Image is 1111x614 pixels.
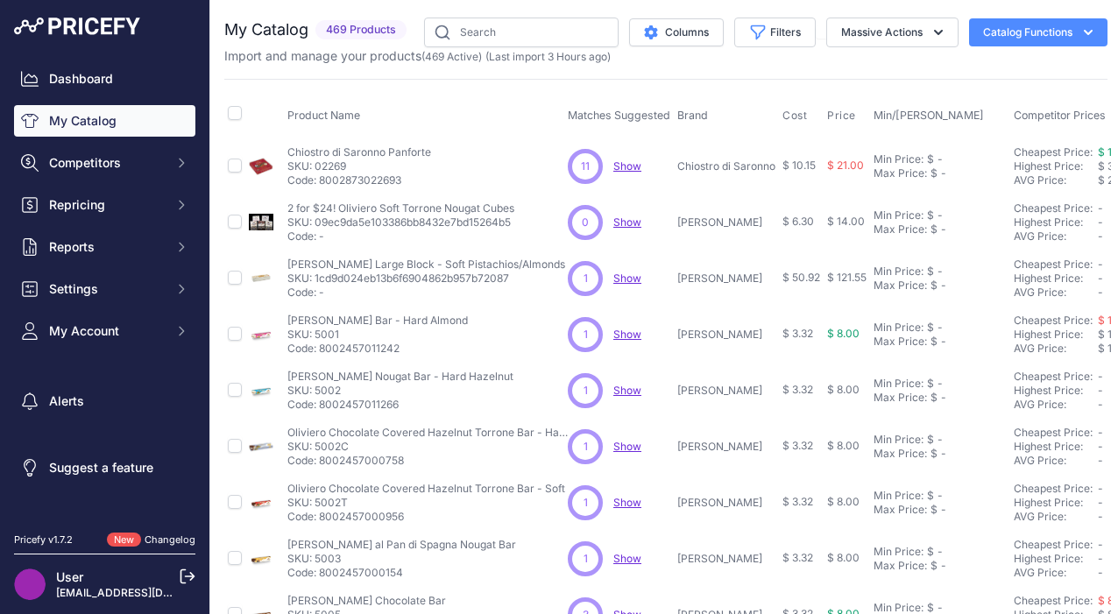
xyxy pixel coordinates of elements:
div: $ [931,222,938,236]
p: [PERSON_NAME] [677,272,775,286]
div: Min Price: [874,152,923,166]
a: Cheapest Price: [1014,201,1093,215]
span: $ 3.32 [782,439,813,452]
span: $ 3.32 [782,327,813,340]
span: $ 50.92 [782,271,820,284]
button: Repricing [14,189,195,221]
a: Show [613,272,641,285]
span: Matches Suggested [568,109,670,122]
div: $ [927,152,934,166]
div: $ [927,321,934,335]
span: $ 14.00 [827,215,865,228]
span: - [1098,384,1103,397]
span: Reports [49,238,164,256]
span: 469 Products [315,20,407,40]
a: 469 Active [425,50,478,63]
div: $ [927,433,934,447]
span: - [1098,454,1103,467]
div: Max Price: [874,279,927,293]
a: Show [613,384,641,397]
div: $ [927,489,934,503]
span: $ 8.00 [827,383,860,396]
span: - [1098,201,1103,215]
div: Highest Price: [1014,159,1098,173]
div: - [938,447,946,461]
a: [EMAIL_ADDRESS][DOMAIN_NAME] [56,586,239,599]
button: Filters [734,18,816,47]
div: Highest Price: [1014,215,1098,229]
span: $ 8.00 [827,495,860,508]
p: Code: 8002457011242 [287,342,468,356]
div: AVG Price: [1014,510,1098,524]
a: Show [613,496,641,509]
span: (Last import 3 Hours ago) [485,50,611,63]
div: - [934,545,943,559]
p: SKU: 5002C [287,440,568,454]
p: [PERSON_NAME] [677,552,775,566]
span: Show [613,552,641,565]
input: Search [424,18,619,47]
span: - [1098,496,1103,509]
span: - [1098,426,1103,439]
span: Settings [49,280,164,298]
div: - [934,321,943,335]
p: Code: - [287,229,514,243]
button: Settings [14,273,195,305]
div: AVG Price: [1014,229,1098,243]
p: [PERSON_NAME] Large Block - Soft Pistachios/Almonds [287,258,565,272]
a: Show [613,328,641,341]
span: Price [827,109,856,123]
button: Columns [629,18,724,46]
span: $ 3.32 [782,383,813,396]
span: 0 [582,215,589,230]
a: Suggest a feature [14,452,195,483]
div: $ [927,265,934,279]
span: - [1098,538,1103,551]
a: User [56,569,83,584]
p: Code: - [287,286,565,300]
span: My Account [49,322,164,340]
div: AVG Price: [1014,286,1098,300]
div: Min Price: [874,433,923,447]
a: Cheapest Price: [1014,258,1093,271]
span: ( ) [421,50,482,63]
span: Product Name [287,109,360,122]
div: AVG Price: [1014,398,1098,412]
button: Reports [14,231,195,263]
p: SKU: 5001 [287,328,468,342]
span: Show [613,440,641,453]
div: Highest Price: [1014,552,1098,566]
p: [PERSON_NAME] Nougat Bar - Hard Hazelnut [287,370,513,384]
div: Max Price: [874,335,927,349]
span: $ 10.15 [782,159,816,172]
span: - [1098,272,1103,285]
a: Show [613,215,641,229]
span: 1 [584,327,588,342]
span: - [1098,215,1103,229]
p: SKU: 09ec9da5e103386bb8432e7bd15264b5 [287,215,514,229]
span: $ 3.32 [782,495,813,508]
a: Dashboard [14,63,195,95]
a: My Catalog [14,105,195,137]
span: Competitor Prices [1014,109,1106,122]
button: Price [827,109,860,123]
p: Oliviero Chocolate Covered Hazelnut Torrone Bar - Soft [287,482,565,496]
p: [PERSON_NAME] Chocolate Bar [287,594,446,608]
span: - [1098,286,1103,299]
div: Max Price: [874,391,927,405]
div: Max Price: [874,503,927,517]
button: Competitors [14,147,195,179]
div: Max Price: [874,559,927,573]
div: $ [931,391,938,405]
a: Show [613,159,641,173]
p: SKU: 02269 [287,159,431,173]
p: [PERSON_NAME] [677,440,775,454]
span: - [1098,510,1103,523]
h2: My Catalog [224,18,308,42]
span: $ 8.00 [827,439,860,452]
span: 1 [584,551,588,567]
